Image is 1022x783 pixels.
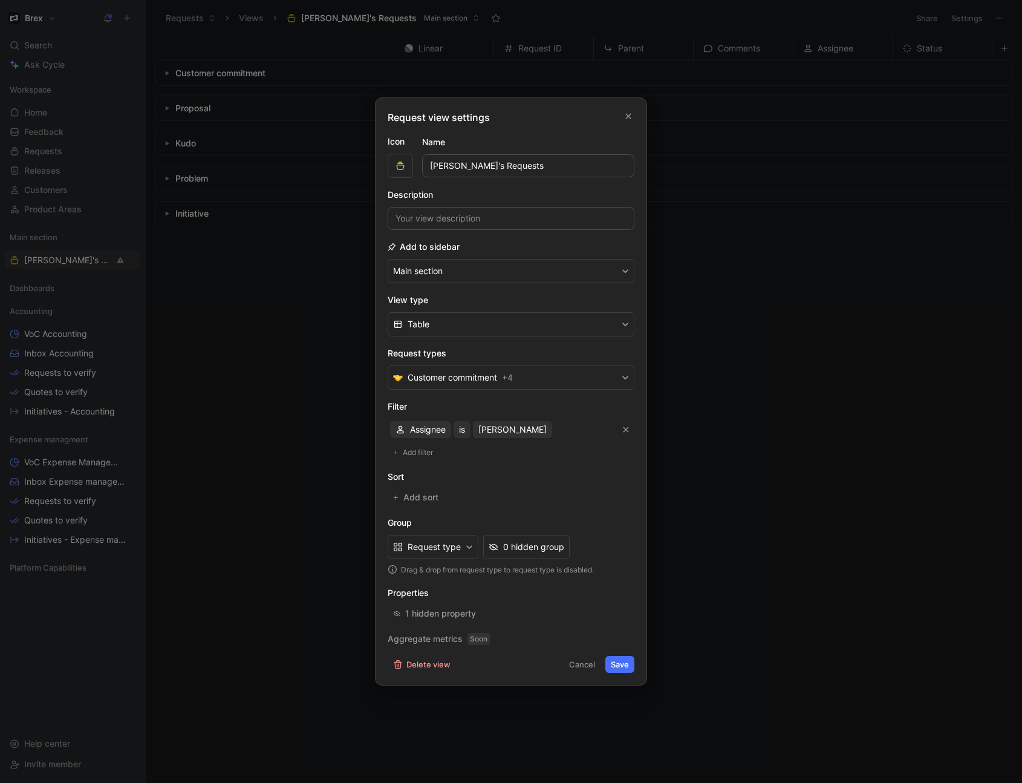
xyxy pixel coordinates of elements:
h2: Add to sidebar [388,240,460,254]
button: Cancel [564,656,601,673]
button: 1 hidden property [388,605,481,622]
span: Soon [467,633,490,645]
h2: Request types [388,346,634,361]
button: Assignee [390,421,451,438]
button: Table [388,312,634,336]
label: Icon [388,134,413,149]
button: 🤝Customer commitment+4 [388,365,634,390]
div: 1 hidden property [405,606,476,621]
h2: Filter [388,399,634,414]
input: Your view name [422,154,634,177]
span: + 4 [502,370,513,385]
div: 0 hidden group [503,540,564,554]
h2: Description [388,188,433,202]
span: [PERSON_NAME] [478,422,547,437]
h2: View type [388,293,634,307]
button: Add filter [388,445,440,460]
button: is [454,421,470,438]
span: Customer commitment [408,370,497,385]
button: Request type [388,535,478,559]
p: Drag & drop from request type to request type is disabled . [388,564,634,576]
button: Main section [388,259,634,283]
button: Delete view [388,656,456,673]
h2: Sort [388,470,634,484]
img: 🤝 [393,373,403,382]
h2: Name [422,135,445,149]
button: [PERSON_NAME] [473,421,552,438]
button: Add sort [388,489,445,506]
h2: Group [388,516,634,530]
button: 0 hidden group [483,535,570,559]
span: Add filter [403,447,434,459]
span: Assignee [410,422,446,437]
input: Your view description [388,207,634,230]
h2: Aggregate metrics [388,632,634,646]
button: Save [605,656,634,673]
span: is [459,422,465,437]
span: Add sort [403,490,440,505]
h2: Properties [388,586,634,600]
h2: Request view settings [388,110,490,125]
